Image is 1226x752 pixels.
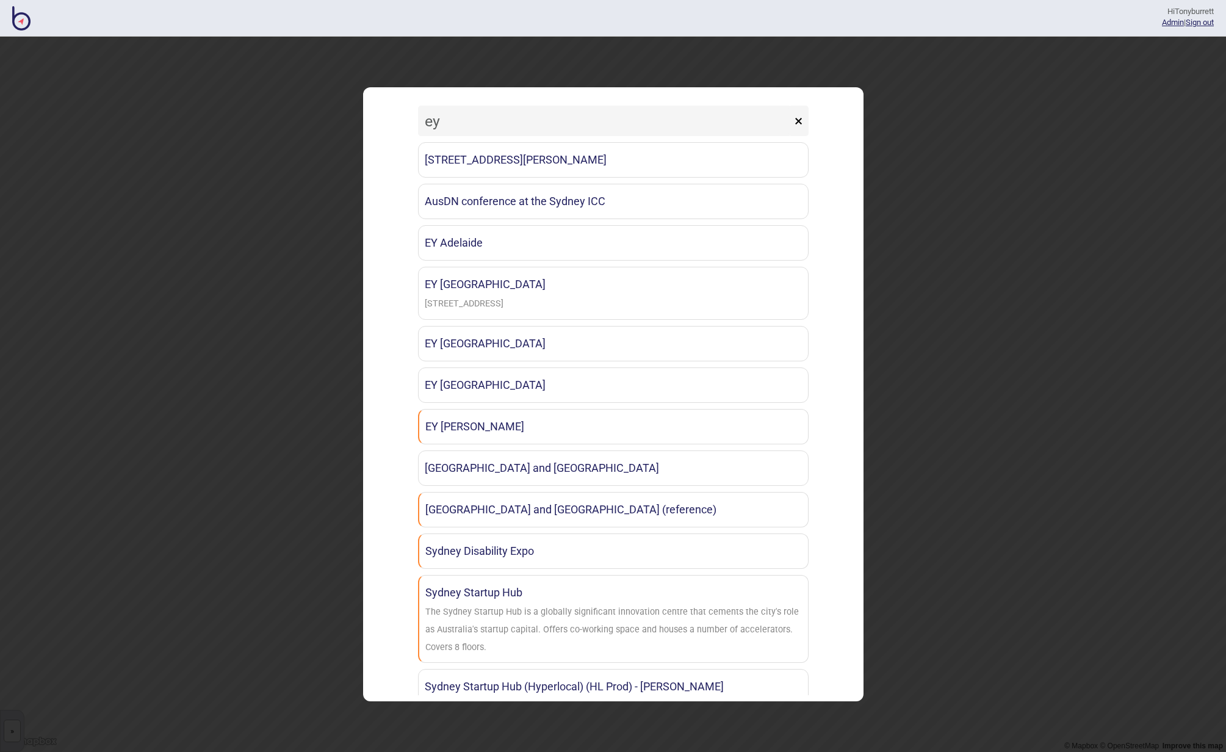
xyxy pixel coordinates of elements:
a: [STREET_ADDRESS][PERSON_NAME] [418,142,809,178]
div: Hi Tonyburrett [1162,6,1214,17]
a: EY [GEOGRAPHIC_DATA] [418,326,809,361]
a: Sydney Disability Expo [418,533,809,569]
a: Admin [1162,18,1184,27]
a: [GEOGRAPHIC_DATA] and [GEOGRAPHIC_DATA] (reference) [418,492,809,527]
a: [GEOGRAPHIC_DATA] and [GEOGRAPHIC_DATA] [418,450,809,486]
button: × [788,106,809,136]
a: EY [PERSON_NAME] [418,409,809,444]
div: The Sydney Startup Hub is a globally significant innovation centre that cements the city's role a... [425,604,802,656]
img: BindiMaps CMS [12,6,31,31]
a: Sydney Startup HubThe Sydney Startup Hub is a globally significant innovation centre that cements... [418,575,809,663]
div: 111 Eagle Street [425,295,503,313]
button: Sign out [1186,18,1214,27]
input: Search locations by tag + name [418,106,791,136]
a: EY Adelaide [418,225,809,261]
span: | [1162,18,1186,27]
a: EY [GEOGRAPHIC_DATA][STREET_ADDRESS] [418,267,809,320]
a: AusDN conference at the Sydney ICC [418,184,809,219]
a: EY [GEOGRAPHIC_DATA] [418,367,809,403]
